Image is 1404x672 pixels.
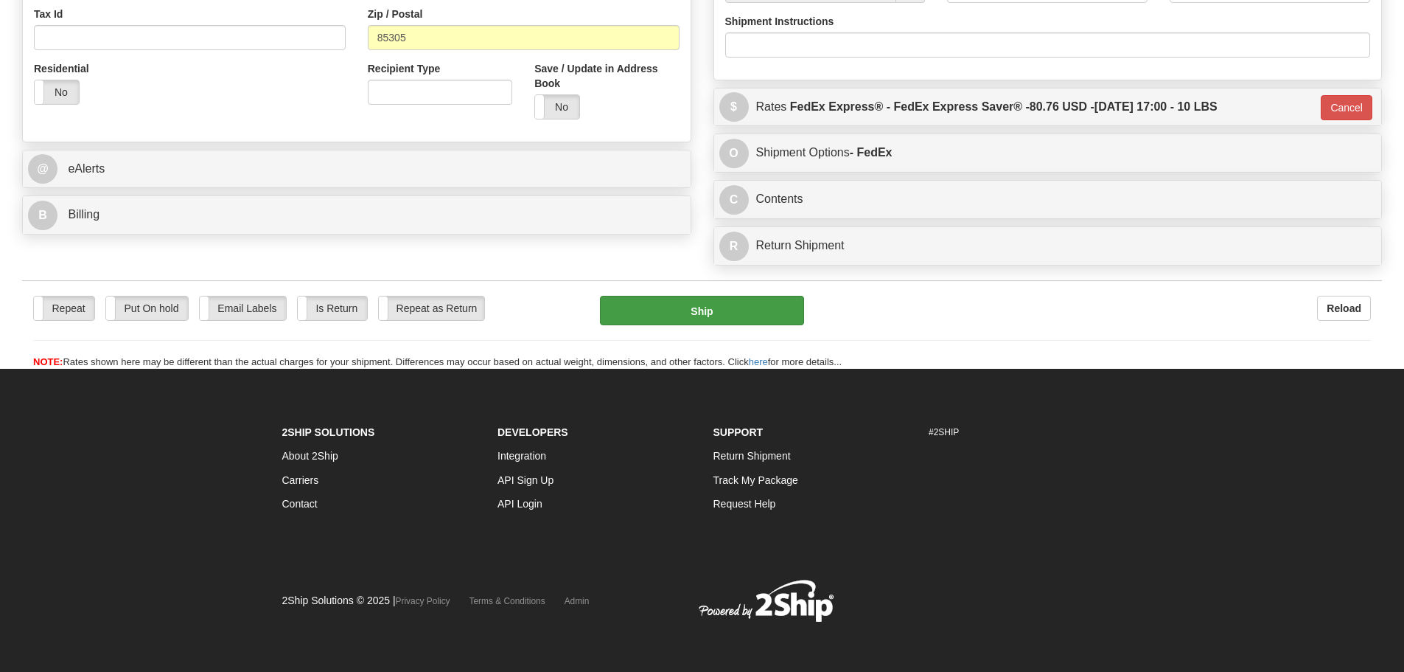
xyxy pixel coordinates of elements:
[719,138,1377,168] a: OShipment Options- FedEx
[713,426,764,438] strong: Support
[565,596,590,606] a: Admin
[282,450,338,462] a: About 2Ship
[497,450,546,462] a: Integration
[200,297,286,320] label: Email Labels
[35,80,79,104] label: No
[469,596,545,606] a: Terms & Conditions
[719,92,1310,122] a: $Rates FedEx Express® - FedEx Express Saver® -80.76 USD -[DATE] 17:00 - 10 LBS
[1317,296,1371,321] button: Reload
[34,297,94,320] label: Repeat
[719,232,749,261] span: R
[1327,302,1361,314] b: Reload
[497,474,553,486] a: API Sign Up
[600,296,804,325] button: Ship
[719,185,749,215] span: C
[497,426,568,438] strong: Developers
[535,95,579,119] label: No
[850,146,893,159] strong: - FedEx
[282,498,318,510] a: Contact
[713,498,776,510] a: Request Help
[379,297,484,320] label: Repeat as Return
[368,7,423,21] label: Zip / Postal
[929,428,1122,437] h6: #2SHIP
[68,162,105,175] span: eAlerts
[790,92,1218,122] label: FedEx Express® - FedEx Express Saver® - [DATE] 17:00 - 10 LBS
[719,92,749,122] span: $
[1030,100,1094,113] span: 80.76 USD -
[713,450,791,462] a: Return Shipment
[497,498,542,510] a: API Login
[282,426,375,438] strong: 2Ship Solutions
[719,139,749,168] span: O
[396,596,450,606] a: Privacy Policy
[22,356,1382,370] div: Rates shown here may be different than the actual charges for your shipment. Differences may occu...
[1321,95,1372,120] button: Cancel
[34,61,89,76] label: Residential
[725,14,834,29] label: Shipment Instructions
[34,7,63,21] label: Tax Id
[28,154,685,184] a: @ eAlerts
[719,231,1377,261] a: RReturn Shipment
[28,154,57,184] span: @
[713,474,798,486] a: Track My Package
[298,297,367,320] label: Is Return
[106,297,188,320] label: Put On hold
[28,200,685,230] a: B Billing
[68,208,99,221] span: Billing
[719,184,1377,215] a: CContents
[282,595,450,606] span: 2Ship Solutions © 2025 |
[368,61,441,76] label: Recipient Type
[282,474,319,486] a: Carriers
[534,61,679,91] label: Save / Update in Address Book
[749,356,768,367] a: here
[28,201,57,230] span: B
[33,356,63,367] span: NOTE:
